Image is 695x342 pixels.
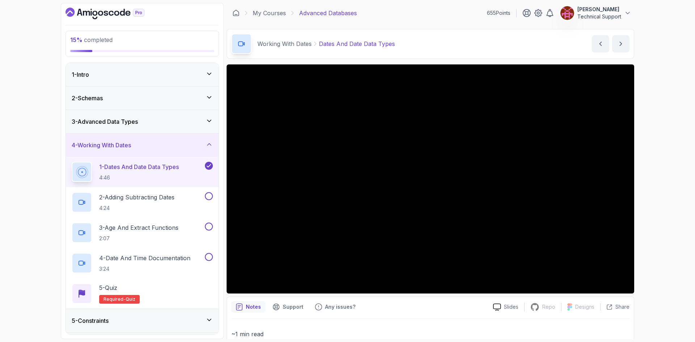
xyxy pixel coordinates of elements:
[66,8,161,19] a: Dashboard
[504,303,518,311] p: Slides
[577,13,621,20] p: Technical Support
[72,192,213,212] button: 2-Adding Subtracting Dates4:24
[575,303,594,311] p: Designs
[70,36,113,43] span: completed
[66,134,219,157] button: 4-Working With Dates
[612,35,629,52] button: next content
[615,303,629,311] p: Share
[72,117,138,126] h3: 3 - Advanced Data Types
[253,9,286,17] a: My Courses
[72,70,89,79] h3: 1 - Intro
[66,110,219,133] button: 3-Advanced Data Types
[232,9,240,17] a: Dashboard
[99,174,179,181] p: 4:46
[542,303,555,311] p: Repo
[99,235,178,242] p: 2:07
[72,316,109,325] h3: 5 - Constraints
[227,64,634,294] iframe: 2 - Dates and Date Data Types
[99,265,190,273] p: 3:24
[311,301,360,313] button: Feedback button
[231,301,265,313] button: notes button
[600,303,629,311] button: Share
[70,36,83,43] span: 15 %
[66,63,219,86] button: 1-Intro
[72,94,103,102] h3: 2 - Schemas
[104,296,126,302] span: Required-
[560,6,574,20] img: user profile image
[72,141,131,149] h3: 4 - Working With Dates
[99,254,190,262] p: 4 - Date and Time Documentation
[487,9,510,17] p: 655 Points
[231,329,629,339] p: ~1 min read
[72,283,213,304] button: 5-QuizRequired-quiz
[99,223,178,232] p: 3 - Age And Extract Functions
[299,9,357,17] p: Advanced Databases
[577,6,621,13] p: [PERSON_NAME]
[650,297,695,331] iframe: chat widget
[283,303,303,311] p: Support
[72,253,213,273] button: 4-Date and Time Documentation3:24
[319,39,395,48] p: Dates And Date Data Types
[487,303,524,311] a: Slides
[560,6,631,20] button: user profile image[PERSON_NAME]Technical Support
[325,303,355,311] p: Any issues?
[99,283,117,292] p: 5 - Quiz
[99,193,174,202] p: 2 - Adding Subtracting Dates
[126,296,135,302] span: quiz
[257,39,312,48] p: Working With Dates
[246,303,261,311] p: Notes
[66,86,219,110] button: 2-Schemas
[72,162,213,182] button: 1-Dates And Date Data Types4:46
[268,301,308,313] button: Support button
[99,204,174,212] p: 4:24
[66,309,219,332] button: 5-Constraints
[72,223,213,243] button: 3-Age And Extract Functions2:07
[99,162,179,171] p: 1 - Dates And Date Data Types
[592,35,609,52] button: previous content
